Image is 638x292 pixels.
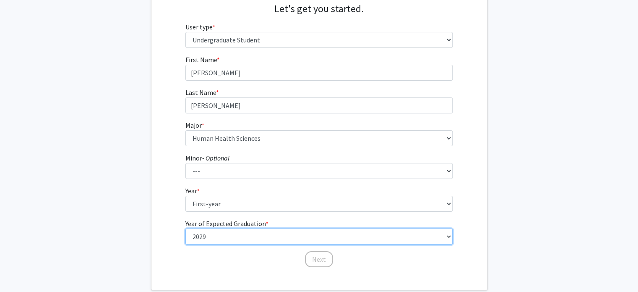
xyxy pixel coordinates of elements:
label: Minor [185,153,229,163]
label: Year of Expected Graduation [185,218,268,229]
label: User type [185,22,215,32]
i: - Optional [202,154,229,162]
iframe: Chat [6,254,36,286]
label: Major [185,120,204,130]
button: Next [305,251,333,267]
span: Last Name [185,88,216,97]
span: First Name [185,55,217,64]
label: Year [185,186,200,196]
h4: Let's get you started. [185,3,453,15]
